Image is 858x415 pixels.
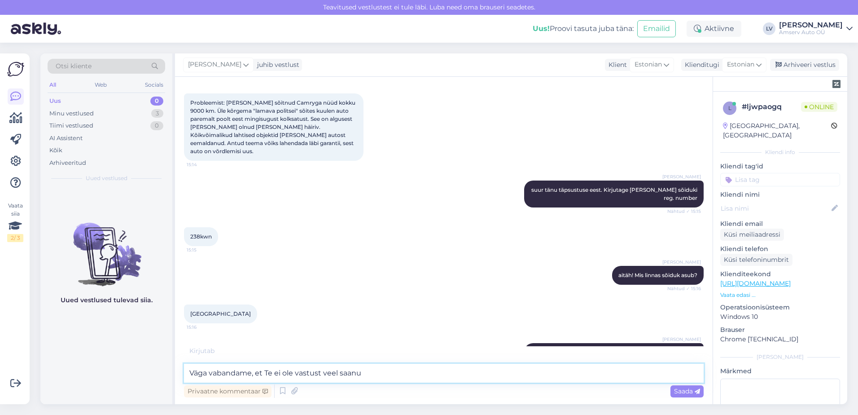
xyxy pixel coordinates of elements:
[190,310,251,317] span: [GEOGRAPHIC_DATA]
[187,324,220,331] span: 15:16
[637,20,676,37] button: Emailid
[779,22,843,29] div: [PERSON_NAME]
[49,134,83,143] div: AI Assistent
[618,272,697,278] span: aitäh! Mis linnas sõiduk asub?
[49,97,61,106] div: Uus
[184,346,704,356] div: Kirjutab
[531,186,699,201] span: suur tänu täpsustuse eest. Kirjutage [PERSON_NAME] sõiduki reg. number
[7,202,23,242] div: Vaata siia
[779,29,843,36] div: Amserv Auto OÜ
[662,173,701,180] span: [PERSON_NAME]
[779,22,853,36] a: [PERSON_NAME]Amserv Auto OÜ
[635,60,662,70] span: Estonian
[93,79,109,91] div: Web
[86,174,127,182] span: Uued vestlused
[49,159,86,168] div: Arhiveeritud
[49,121,93,130] div: Tiimi vestlused
[151,109,163,118] div: 3
[48,79,58,91] div: All
[150,97,163,106] div: 0
[188,60,241,70] span: [PERSON_NAME]
[727,60,754,70] span: Estonian
[214,347,216,355] span: .
[801,102,837,112] span: Online
[254,60,299,70] div: juhib vestlust
[605,60,627,70] div: Klient
[7,234,23,242] div: 2 / 3
[720,190,840,199] p: Kliendi nimi
[190,233,212,240] span: 238kwn
[184,385,271,397] div: Privaatne kommentaar
[56,62,92,71] span: Otsi kliente
[720,219,840,229] p: Kliendi email
[49,109,94,118] div: Minu vestlused
[720,229,784,241] div: Küsi meiliaadressi
[720,353,840,361] div: [PERSON_NAME]
[720,148,840,156] div: Kliendi info
[143,79,165,91] div: Socials
[533,23,634,34] div: Proovi tasuta juba täna:
[187,247,220,253] span: 15:15
[720,279,791,287] a: [URL][DOMAIN_NAME]
[190,99,357,155] span: Probleemist: [PERSON_NAME] sõitnud Camryga nüüd kokku 9000 km. Üle kõrgema "lamava politsei" sõit...
[662,336,701,343] span: [PERSON_NAME]
[770,59,839,71] div: Arhiveeri vestlus
[721,203,830,213] input: Lisa nimi
[184,364,704,383] textarea: Väga vabandame, et Te ei ole vastust veel saa
[533,24,550,33] b: Uus!
[720,335,840,344] p: Chrome [TECHNICAL_ID]
[61,296,153,305] p: Uued vestlused tulevad siia.
[720,254,792,266] div: Küsi telefoninumbrit
[720,162,840,171] p: Kliendi tag'id
[187,161,220,168] span: 15:14
[728,105,731,111] span: l
[720,325,840,335] p: Brauser
[723,121,831,140] div: [GEOGRAPHIC_DATA], [GEOGRAPHIC_DATA]
[40,207,172,287] img: No chats
[742,102,801,112] div: # ljwpaogq
[49,146,62,155] div: Kõik
[7,61,24,78] img: Askly Logo
[681,60,719,70] div: Klienditugi
[720,244,840,254] p: Kliendi telefon
[674,387,700,395] span: Saada
[667,285,701,292] span: Nähtud ✓ 15:16
[720,291,840,299] p: Vaata edasi ...
[720,303,840,312] p: Operatsioonisüsteem
[720,269,840,279] p: Klienditeekond
[662,259,701,265] span: [PERSON_NAME]
[832,80,840,88] img: zendesk
[150,121,163,130] div: 0
[720,173,840,186] input: Lisa tag
[720,366,840,376] p: Märkmed
[763,22,775,35] div: LV
[687,21,741,37] div: Aktiivne
[667,208,701,215] span: Nähtud ✓ 15:15
[720,312,840,322] p: Windows 10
